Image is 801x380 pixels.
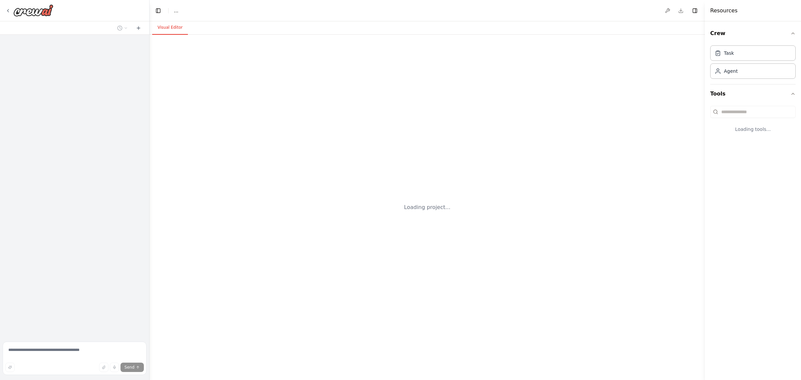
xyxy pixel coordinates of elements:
[13,4,53,16] img: Logo
[710,7,738,15] h4: Resources
[124,365,135,370] span: Send
[690,6,700,15] button: Hide right sidebar
[710,84,796,103] button: Tools
[154,6,163,15] button: Hide left sidebar
[710,24,796,43] button: Crew
[133,24,144,32] button: Start a new chat
[174,7,178,14] nav: breadcrumb
[710,103,796,143] div: Tools
[710,121,796,138] div: Loading tools...
[404,203,451,211] div: Loading project...
[710,43,796,84] div: Crew
[174,7,178,14] span: ...
[120,363,144,372] button: Send
[5,363,15,372] button: Improve this prompt
[99,363,108,372] button: Upload files
[724,68,738,74] div: Agent
[110,363,119,372] button: Click to speak your automation idea
[152,21,188,35] button: Visual Editor
[724,50,734,56] div: Task
[114,24,130,32] button: Switch to previous chat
